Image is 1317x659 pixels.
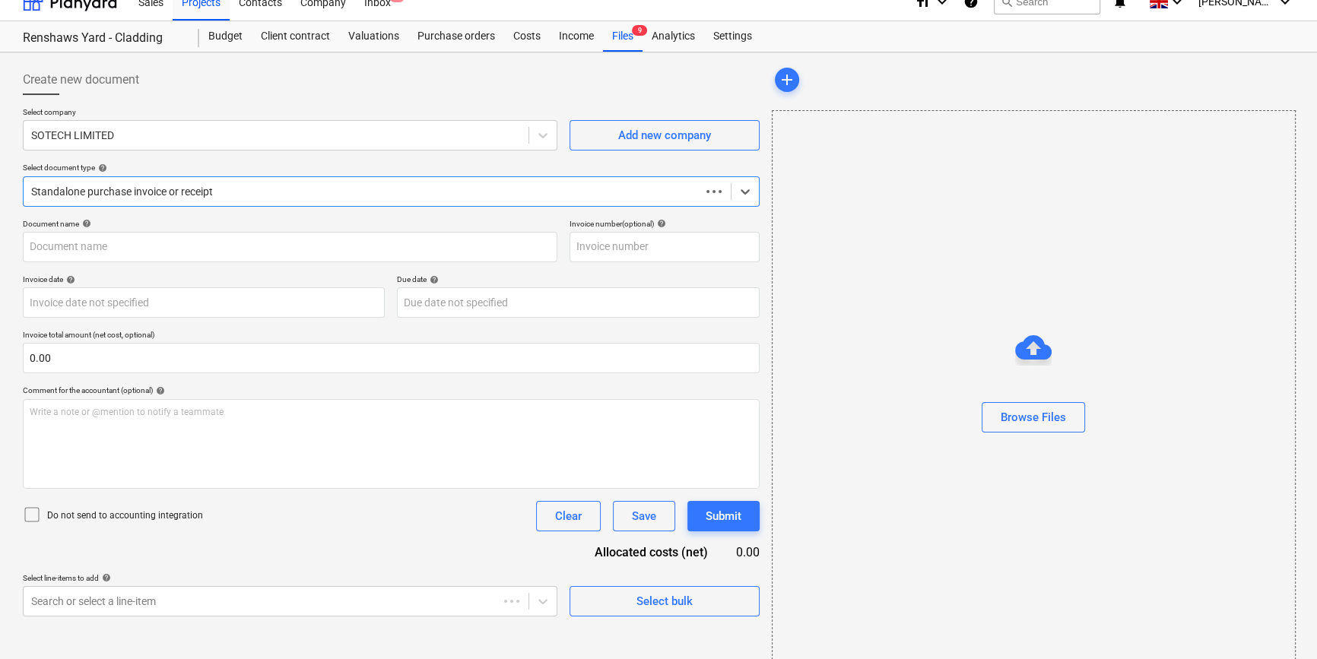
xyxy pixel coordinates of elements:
[1241,586,1317,659] iframe: Chat Widget
[339,21,408,52] a: Valuations
[613,501,675,531] button: Save
[632,25,647,36] span: 9
[95,163,107,173] span: help
[23,385,760,395] div: Comment for the accountant (optional)
[1001,407,1066,427] div: Browse Files
[23,573,557,583] div: Select line-items to add
[562,543,733,561] div: Allocated costs (net)
[23,343,760,373] input: Invoice total amount (net cost, optional)
[570,232,760,262] input: Invoice number
[23,287,385,318] input: Invoice date not specified
[618,125,711,145] div: Add new company
[550,21,603,52] a: Income
[153,386,165,395] span: help
[99,573,111,582] span: help
[636,591,693,611] div: Select bulk
[397,287,759,318] input: Due date not specified
[47,509,203,522] p: Do not send to accounting integration
[982,402,1085,432] button: Browse Files
[252,21,339,52] a: Client contract
[778,71,796,89] span: add
[23,30,181,46] div: Renshaws Yard - Cladding
[687,501,760,531] button: Submit
[603,21,643,52] div: Files
[732,543,759,561] div: 0.00
[704,21,761,52] a: Settings
[23,330,760,343] p: Invoice total amount (net cost, optional)
[79,219,91,228] span: help
[654,219,666,228] span: help
[427,275,439,284] span: help
[536,501,601,531] button: Clear
[632,506,656,526] div: Save
[706,506,741,526] div: Submit
[555,506,582,526] div: Clear
[408,21,504,52] a: Purchase orders
[570,586,760,616] button: Select bulk
[643,21,704,52] a: Analytics
[504,21,550,52] a: Costs
[603,21,643,52] a: Files9
[23,274,385,284] div: Invoice date
[199,21,252,52] a: Budget
[23,71,139,89] span: Create new document
[23,163,760,173] div: Select document type
[397,274,759,284] div: Due date
[23,232,557,262] input: Document name
[23,219,557,229] div: Document name
[23,107,557,120] p: Select company
[63,275,75,284] span: help
[570,120,760,150] button: Add new company
[570,219,760,229] div: Invoice number (optional)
